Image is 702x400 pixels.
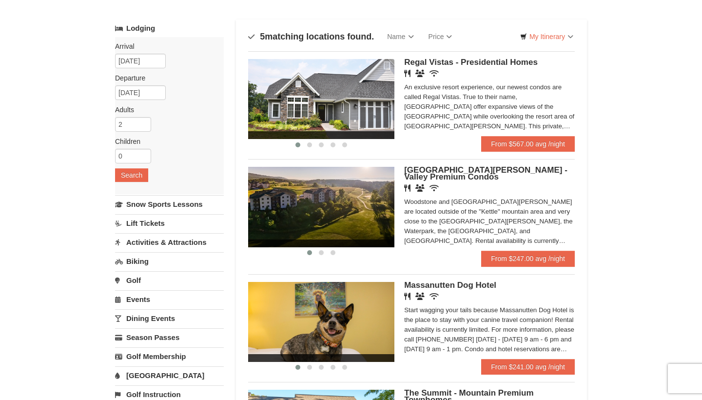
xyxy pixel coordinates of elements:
[421,27,460,46] a: Price
[404,165,567,181] span: [GEOGRAPHIC_DATA][PERSON_NAME] - Valley Premium Condos
[429,184,439,192] i: Wireless Internet (free)
[429,293,439,300] i: Wireless Internet (free)
[404,70,410,77] i: Restaurant
[404,305,575,354] div: Start wagging your tails because Massanutten Dog Hotel is the place to stay with your canine trav...
[415,293,425,300] i: Banquet Facilities
[115,328,224,346] a: Season Passes
[415,70,425,77] i: Banquet Facilities
[115,41,216,51] label: Arrival
[404,82,575,131] div: An exclusive resort experience, our newest condos are called Regal Vistas. True to their name, [G...
[115,137,216,146] label: Children
[404,197,575,246] div: Woodstone and [GEOGRAPHIC_DATA][PERSON_NAME] are located outside of the "Kettle" mountain area an...
[514,29,580,44] a: My Itinerary
[115,290,224,308] a: Events
[115,347,224,365] a: Golf Membership
[115,271,224,289] a: Golf
[429,70,439,77] i: Wireless Internet (free)
[115,73,216,83] label: Departure
[115,214,224,232] a: Lift Tickets
[481,359,575,375] a: From $241.00 avg /night
[415,184,425,192] i: Banquet Facilities
[248,32,374,41] h4: matching locations found.
[115,20,224,37] a: Lodging
[260,32,265,41] span: 5
[115,168,148,182] button: Search
[481,136,575,152] a: From $567.00 avg /night
[404,293,410,300] i: Restaurant
[115,309,224,327] a: Dining Events
[380,27,421,46] a: Name
[115,252,224,270] a: Biking
[115,233,224,251] a: Activities & Attractions
[115,105,216,115] label: Adults
[115,366,224,384] a: [GEOGRAPHIC_DATA]
[404,184,410,192] i: Restaurant
[481,251,575,266] a: From $247.00 avg /night
[404,58,538,67] span: Regal Vistas - Presidential Homes
[115,195,224,213] a: Snow Sports Lessons
[404,280,496,290] span: Massanutten Dog Hotel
